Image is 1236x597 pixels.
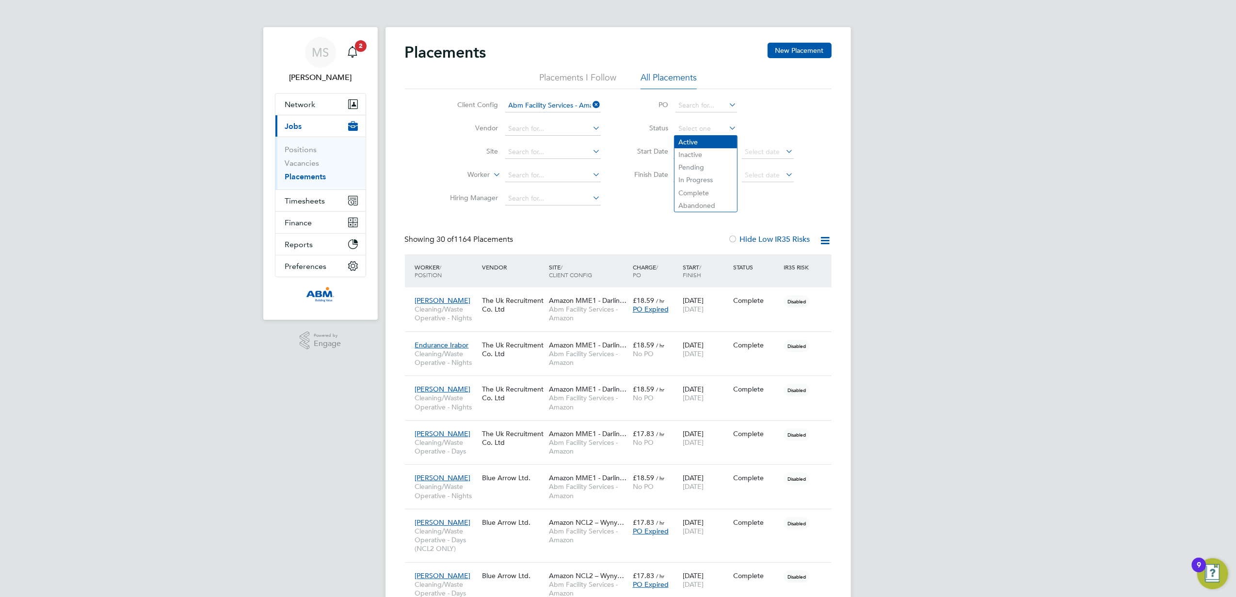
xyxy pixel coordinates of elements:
a: [PERSON_NAME]Cleaning/Waste Operative - Days (NCL2 ONLY)Blue Arrow Ltd.Amazon NCL2 – Wyny…Abm Fac... [413,513,832,521]
span: / PO [633,263,658,279]
span: Engage [314,340,341,348]
button: Preferences [275,255,366,277]
label: Finish Date [625,170,669,179]
div: Complete [733,341,779,349]
a: 2 [343,37,362,68]
div: IR35 Risk [781,258,815,276]
label: Client Config [443,100,498,109]
span: Finance [285,218,312,227]
div: Jobs [275,137,366,189]
span: No PO [633,349,654,358]
a: [PERSON_NAME]Cleaning/Waste Operative - Days (NCL2 ONLY)Blue Arrow Ltd.Amazon NCL2 – Wyny…Abm Fac... [413,566,832,574]
li: Abandoned [674,199,737,212]
input: Search for... [675,99,737,112]
span: Amazon NCL2 – Wyny… [549,518,624,527]
span: Matthew Smith [275,72,366,83]
a: Placements [285,172,326,181]
span: Cleaning/Waste Operative - Nights [415,482,477,500]
span: [DATE] [683,349,704,358]
span: £18.59 [633,385,654,393]
span: / Client Config [549,263,592,279]
a: Vacancies [285,158,320,168]
a: Powered byEngage [300,331,341,350]
span: [DATE] [683,393,704,402]
div: The Uk Recruitment Co. Ltd [480,380,546,407]
div: The Uk Recruitment Co. Ltd [480,291,546,318]
div: Complete [733,429,779,438]
span: Disabled [784,472,810,485]
span: / hr [656,386,664,393]
div: [DATE] [680,566,731,594]
label: Status [625,124,669,132]
a: [PERSON_NAME]Cleaning/Waste Operative - DaysThe Uk Recruitment Co. LtdAmazon MME1 - Darlin…Abm Fa... [413,424,832,432]
button: Timesheets [275,190,366,211]
div: Worker [413,258,480,283]
span: £17.83 [633,429,654,438]
span: Cleaning/Waste Operative - Nights [415,393,477,411]
span: Abm Facility Services - Amazon [549,482,628,500]
a: MS[PERSON_NAME] [275,37,366,83]
span: £17.83 [633,518,654,527]
span: / Position [415,263,442,279]
div: Blue Arrow Ltd. [480,469,546,487]
a: [PERSON_NAME]Cleaning/Waste Operative - NightsBlue Arrow Ltd.Amazon MME1 - Darlin…Abm Facility Se... [413,468,832,476]
span: Disabled [784,340,810,352]
span: Disabled [784,384,810,396]
span: [PERSON_NAME] [415,473,471,482]
li: Active [674,136,737,148]
div: [DATE] [680,424,731,452]
span: Jobs [285,122,302,131]
span: / hr [656,572,664,580]
button: Reports [275,234,366,255]
span: Amazon MME1 - Darlin… [549,429,626,438]
span: Cleaning/Waste Operative - Nights [415,305,477,322]
span: Cleaning/Waste Operative - Nights [415,349,477,367]
label: Worker [434,170,490,180]
div: [DATE] [680,513,731,540]
span: Amazon NCL2 – Wyny… [549,571,624,580]
span: Disabled [784,428,810,441]
span: 1164 Placements [437,235,514,244]
a: [PERSON_NAME]Cleaning/Waste Operative - NightsThe Uk Recruitment Co. LtdAmazon MME1 - Darlin…Abm ... [413,291,832,299]
div: Vendor [480,258,546,276]
label: Vendor [443,124,498,132]
button: Open Resource Center, 9 new notifications [1197,558,1228,589]
div: Complete [733,385,779,393]
input: Select one [675,122,737,136]
div: Site [546,258,630,283]
span: To [727,168,740,181]
span: PO Expired [633,527,669,535]
label: PO [625,100,669,109]
button: Finance [275,212,366,233]
div: Blue Arrow Ltd. [480,566,546,585]
span: PO Expired [633,305,669,314]
span: Disabled [784,295,810,308]
input: Search for... [505,99,601,112]
div: Complete [733,296,779,305]
button: Jobs [275,115,366,137]
span: Cleaning/Waste Operative - Days (NCL2 ONLY) [415,527,477,553]
div: The Uk Recruitment Co. Ltd [480,336,546,363]
span: [DATE] [683,482,704,491]
span: Endurance Irabor [415,341,469,349]
li: Pending [674,161,737,173]
span: Timesheets [285,196,325,205]
a: Positions [285,145,317,154]
div: Showing [405,235,515,245]
span: To [727,145,740,157]
span: / hr [656,474,664,482]
span: [PERSON_NAME] [415,571,471,580]
div: Status [731,258,781,276]
span: Abm Facility Services - Amazon [549,527,628,544]
span: Abm Facility Services - Amazon [549,305,628,322]
span: Amazon MME1 - Darlin… [549,296,626,305]
span: Abm Facility Services - Amazon [549,349,628,367]
span: [DATE] [683,438,704,447]
span: No PO [633,393,654,402]
span: Amazon MME1 - Darlin… [549,341,626,349]
span: Select date [745,147,780,156]
span: Abm Facility Services - Amazon [549,393,628,411]
button: New Placement [768,43,832,58]
span: Disabled [784,570,810,583]
li: Complete [674,187,737,199]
